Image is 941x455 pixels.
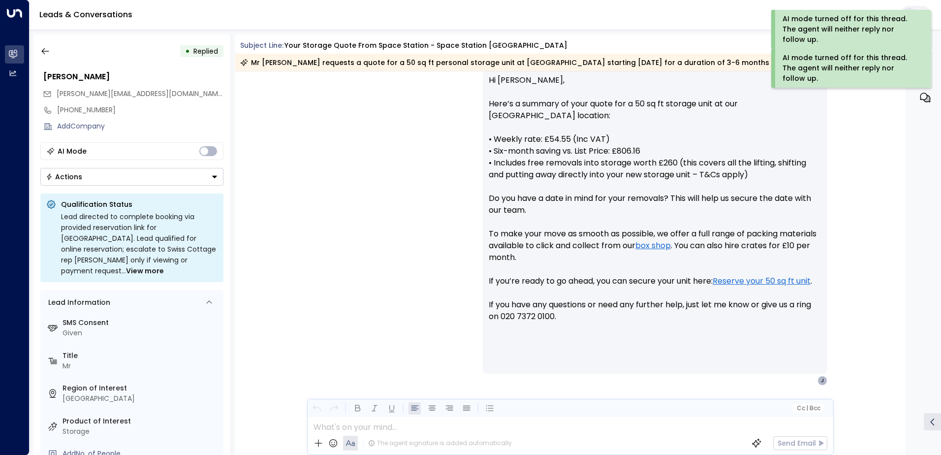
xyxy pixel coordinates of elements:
[63,351,220,361] label: Title
[39,9,132,20] a: Leads & Conversations
[783,53,918,84] div: AI mode turned off for this thread. The agent will neither reply nor follow up.
[63,383,220,393] label: Region of Interest
[792,404,824,413] button: Cc|Bcc
[63,426,220,437] div: Storage
[284,40,567,51] div: Your storage quote from Space Station - Space Station [GEOGRAPHIC_DATA]
[796,405,820,412] span: Cc Bcc
[489,74,821,334] p: Hi [PERSON_NAME], Here’s a summary of your quote for a 50 sq ft storage unit at our [GEOGRAPHIC_D...
[817,376,827,386] div: J
[57,89,223,99] span: john.smith999@hotmail.com
[63,361,220,371] div: Mr
[783,14,918,45] div: AI mode turned off for this thread. The agent will neither reply nor follow up.
[40,168,223,186] div: Button group with a nested menu
[185,42,190,60] div: •
[328,402,340,415] button: Redo
[57,105,223,115] div: [PHONE_NUMBER]
[806,405,808,412] span: |
[57,89,224,98] span: [PERSON_NAME][EMAIL_ADDRESS][DOMAIN_NAME]
[240,40,283,50] span: Subject Line:
[40,168,223,186] button: Actions
[57,121,223,131] div: AddCompany
[713,275,811,287] a: Reserve your 50 sq ft unit
[63,318,220,328] label: SMS Consent
[45,297,110,308] div: Lead Information
[61,211,218,276] div: Lead directed to complete booking via provided reservation link for [GEOGRAPHIC_DATA]. Lead quali...
[635,240,671,252] a: box shop
[46,172,82,181] div: Actions
[311,402,323,415] button: Undo
[368,439,512,448] div: The agent signature is added automatically
[63,328,220,338] div: Given
[193,46,218,56] span: Replied
[63,393,220,404] div: [GEOGRAPHIC_DATA]
[43,71,223,83] div: [PERSON_NAME]
[240,58,869,67] div: Mr [PERSON_NAME] requests a quote for a 50 sq ft personal storage unit at [GEOGRAPHIC_DATA] start...
[61,199,218,209] p: Qualification Status
[58,146,87,156] div: AI Mode
[63,416,220,426] label: Product of Interest
[126,265,164,276] span: View more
